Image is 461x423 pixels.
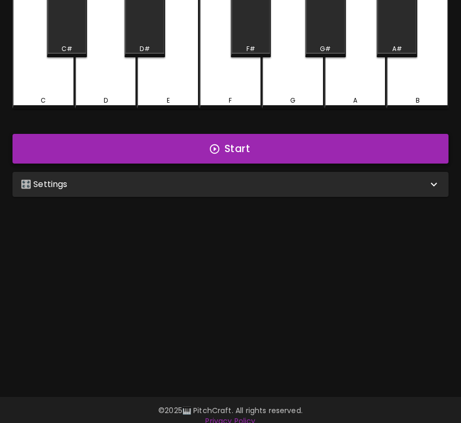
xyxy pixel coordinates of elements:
[353,96,357,105] div: A
[320,44,331,54] div: G#
[229,96,232,105] div: F
[392,44,402,54] div: A#
[167,96,170,105] div: E
[416,96,420,105] div: B
[61,44,72,54] div: C#
[104,96,108,105] div: D
[13,134,448,164] button: Start
[290,96,295,105] div: G
[246,44,255,54] div: F#
[41,96,46,105] div: C
[21,178,68,191] p: 🎛️ Settings
[13,172,448,197] div: 🎛️ Settings
[13,405,448,416] p: © 2025 🎹 PitchCraft. All rights reserved.
[140,44,149,54] div: D#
